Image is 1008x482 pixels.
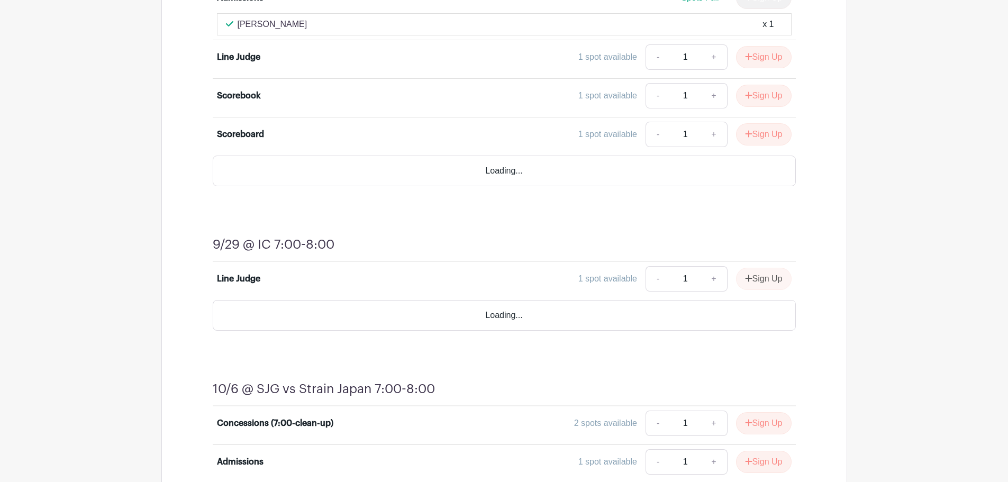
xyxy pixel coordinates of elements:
[701,83,727,108] a: +
[578,89,637,102] div: 1 spot available
[217,51,260,63] div: Line Judge
[238,18,307,31] p: [PERSON_NAME]
[217,128,264,141] div: Scoreboard
[578,128,637,141] div: 1 spot available
[646,449,670,475] a: -
[736,85,792,107] button: Sign Up
[578,272,637,285] div: 1 spot available
[217,456,264,468] div: Admissions
[578,51,637,63] div: 1 spot available
[574,417,637,430] div: 2 spots available
[736,46,792,68] button: Sign Up
[646,122,670,147] a: -
[736,451,792,473] button: Sign Up
[646,411,670,436] a: -
[646,266,670,292] a: -
[578,456,637,468] div: 1 spot available
[701,266,727,292] a: +
[701,44,727,70] a: +
[736,412,792,434] button: Sign Up
[217,272,260,285] div: Line Judge
[701,411,727,436] a: +
[217,417,333,430] div: Concessions (7:00-clean-up)
[646,83,670,108] a: -
[736,123,792,145] button: Sign Up
[213,237,334,252] h4: 9/29 @ IC 7:00-8:00
[217,89,261,102] div: Scorebook
[701,449,727,475] a: +
[762,18,774,31] div: x 1
[213,300,796,331] div: Loading...
[213,381,435,397] h4: 10/6 @ SJG vs Strain Japan 7:00-8:00
[213,156,796,186] div: Loading...
[701,122,727,147] a: +
[646,44,670,70] a: -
